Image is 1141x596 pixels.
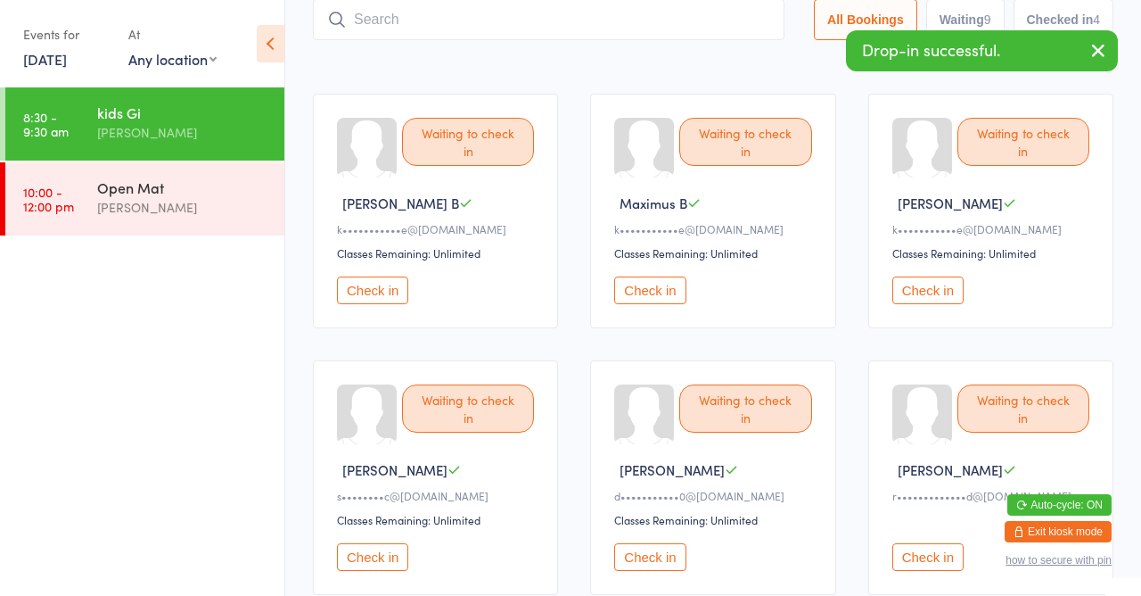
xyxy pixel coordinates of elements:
div: Classes Remaining: Unlimited [614,512,817,527]
div: At [128,20,217,49]
a: 10:00 -12:00 pmOpen Mat[PERSON_NAME] [5,162,284,236]
div: s••••••••c@[DOMAIN_NAME] [337,488,539,503]
div: Waiting to check in [957,385,1089,433]
a: [DATE] [23,49,67,69]
button: Check in [614,543,685,571]
div: Waiting to check in [402,118,534,166]
div: Open Mat [97,178,269,197]
button: Exit kiosk mode [1005,521,1112,542]
time: 8:30 - 9:30 am [23,110,69,138]
div: k•••••••••••e@[DOMAIN_NAME] [614,221,817,236]
div: Waiting to check in [679,385,811,433]
div: 9 [984,12,991,27]
button: Check in [337,277,408,304]
span: [PERSON_NAME] [620,460,725,479]
div: Classes Remaining: Unlimited [337,245,539,261]
span: Maximus B [620,194,687,212]
time: 10:00 - 12:00 pm [23,185,74,213]
button: Check in [892,277,964,304]
span: [PERSON_NAME] B [342,194,459,212]
button: Check in [892,543,964,571]
div: r•••••••••••••d@[DOMAIN_NAME] [892,488,1095,503]
div: d•••••••••••0@[DOMAIN_NAME] [614,488,817,503]
div: [PERSON_NAME] [97,122,269,143]
button: how to secure with pin [1006,554,1112,567]
span: [PERSON_NAME] [342,460,447,479]
div: kids Gi [97,103,269,122]
button: Check in [337,543,408,571]
a: 8:30 -9:30 amkids Gi[PERSON_NAME] [5,87,284,161]
div: Any location [128,49,217,69]
div: k•••••••••••e@[DOMAIN_NAME] [337,221,539,236]
button: Check in [614,277,685,304]
div: Waiting to check in [679,118,811,166]
div: Waiting to check in [402,385,534,433]
div: 4 [1093,12,1100,27]
button: Auto-cycle: ON [1007,494,1112,516]
div: Classes Remaining: Unlimited [892,245,1095,261]
div: [PERSON_NAME] [97,197,269,218]
div: Drop-in successful. [846,30,1118,71]
span: [PERSON_NAME] [898,194,1003,212]
div: Events for [23,20,111,49]
div: k•••••••••••e@[DOMAIN_NAME] [892,221,1095,236]
span: [PERSON_NAME] [898,460,1003,479]
div: Waiting to check in [957,118,1089,166]
div: Classes Remaining: Unlimited [614,245,817,261]
div: Classes Remaining: Unlimited [337,512,539,527]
